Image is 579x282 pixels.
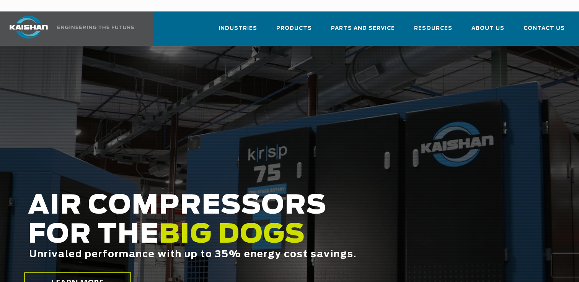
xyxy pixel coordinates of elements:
[414,24,452,33] span: Resources
[159,222,305,248] span: BIG DOGS
[331,24,395,33] span: Parts and Service
[524,18,565,44] a: Contact Us
[331,18,395,44] a: Parts and Service
[219,24,257,33] span: Industries
[471,18,504,44] a: About Us
[57,26,134,29] img: Engineering the future
[219,18,257,44] a: Industries
[276,18,312,44] a: Products
[29,250,357,259] span: Unrivaled performance with up to 35% energy cost savings.
[414,18,452,44] a: Resources
[276,24,312,33] span: Products
[471,24,504,33] span: About Us
[524,24,565,33] span: Contact Us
